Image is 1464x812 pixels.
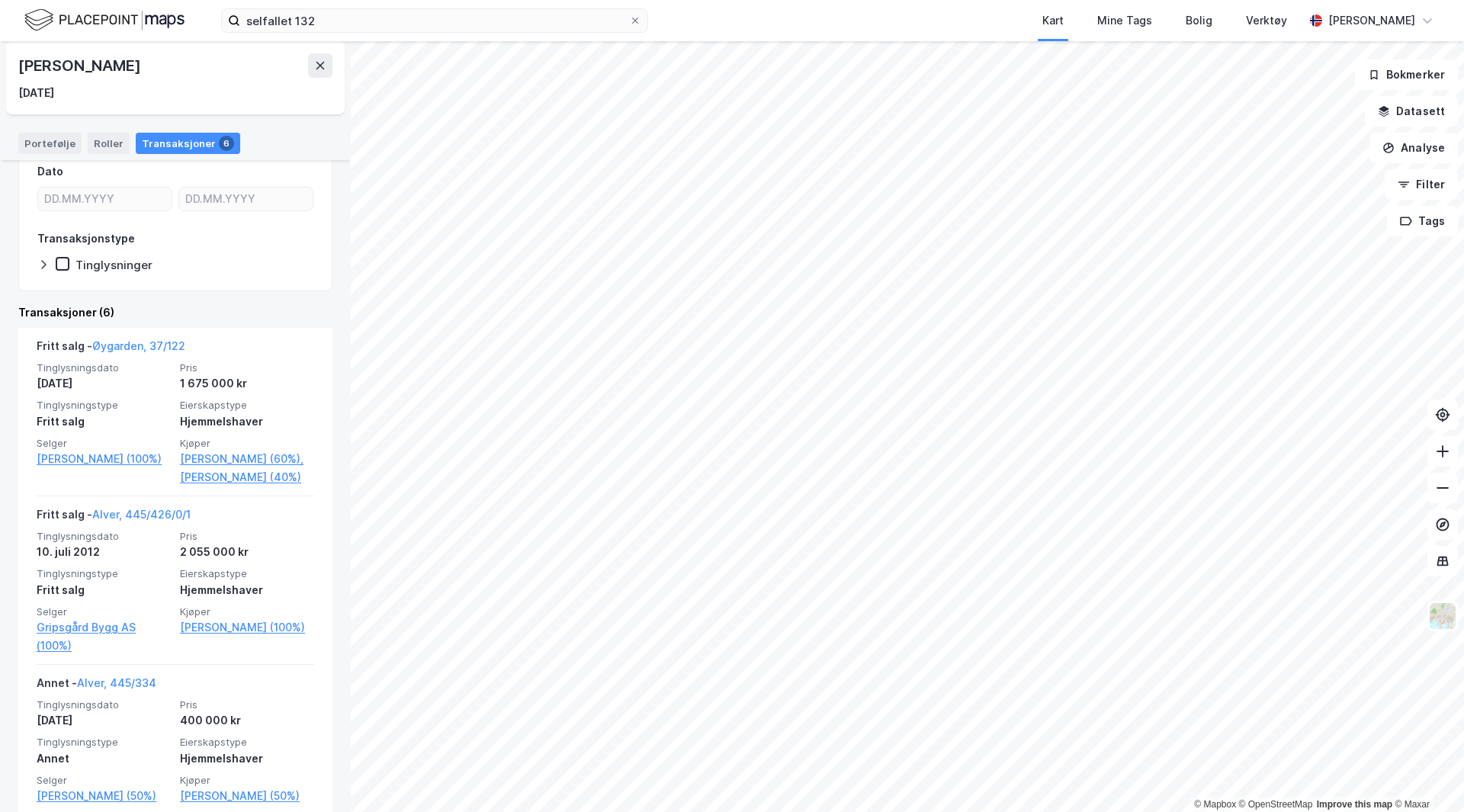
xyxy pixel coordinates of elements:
[1388,739,1464,812] div: Kontrollprogram for chat
[179,188,313,210] input: DD.MM.YYYY
[88,133,130,154] div: Roller
[18,53,143,78] div: [PERSON_NAME]
[180,787,314,805] a: [PERSON_NAME] (50%)
[37,674,156,698] div: Annet -
[1239,799,1313,810] a: OpenStreetMap
[38,188,172,210] input: DD.MM.YYYY
[180,581,314,599] div: Hjemmelshaver
[37,605,171,618] span: Selger
[37,736,171,749] span: Tinglysningstype
[1388,739,1464,812] iframe: Chat Widget
[37,229,135,248] div: Transaksjonstype
[37,412,171,431] div: Fritt salg
[1328,11,1415,30] div: [PERSON_NAME]
[37,505,191,530] div: Fritt salg -
[37,374,171,393] div: [DATE]
[1042,11,1064,30] div: Kart
[18,303,332,322] div: Transaksjoner (6)
[180,774,314,787] span: Kjøper
[180,736,314,749] span: Eierskapstype
[180,399,314,412] span: Eierskapstype
[37,567,171,580] span: Tinglysningstype
[37,749,171,768] div: Annet
[180,412,314,431] div: Hjemmelshaver
[180,618,314,637] a: [PERSON_NAME] (100%)
[37,774,171,787] span: Selger
[1246,11,1287,30] div: Verktøy
[180,437,314,450] span: Kjøper
[1355,59,1458,90] button: Bokmerker
[180,468,314,486] a: [PERSON_NAME] (40%)
[18,84,54,102] div: [DATE]
[136,133,240,154] div: Transaksjoner
[1365,96,1458,127] button: Datasett
[180,567,314,580] span: Eierskapstype
[1194,799,1236,810] a: Mapbox
[1385,169,1458,200] button: Filter
[1428,602,1457,631] img: Z
[1387,206,1458,236] button: Tags
[37,337,185,361] div: Fritt salg -
[180,543,314,561] div: 2 055 000 kr
[37,581,171,599] div: Fritt salg
[77,676,156,689] a: Alver, 445/334
[240,9,629,32] input: Søk på adresse, matrikkel, gårdeiere, leietakere eller personer
[37,698,171,711] span: Tinglysningsdato
[92,339,185,352] a: Øygarden, 37/122
[180,374,314,393] div: 1 675 000 kr
[24,7,185,34] img: logo.f888ab2527a4732fd821a326f86c7f29.svg
[37,711,171,730] div: [DATE]
[180,749,314,768] div: Hjemmelshaver
[75,258,152,272] div: Tinglysninger
[1097,11,1152,30] div: Mine Tags
[1369,133,1458,163] button: Analyse
[180,605,314,618] span: Kjøper
[92,508,191,521] a: Alver, 445/426/0/1
[37,361,171,374] span: Tinglysningsdato
[180,530,314,543] span: Pris
[37,787,171,805] a: [PERSON_NAME] (50%)
[37,437,171,450] span: Selger
[18,133,82,154] div: Portefølje
[37,399,171,412] span: Tinglysningstype
[219,136,234,151] div: 6
[37,450,171,468] a: [PERSON_NAME] (100%)
[180,361,314,374] span: Pris
[180,711,314,730] div: 400 000 kr
[180,450,314,468] a: [PERSON_NAME] (60%),
[1186,11,1212,30] div: Bolig
[37,162,63,181] div: Dato
[37,530,171,543] span: Tinglysningsdato
[180,698,314,711] span: Pris
[37,618,171,655] a: Gripsgård Bygg AS (100%)
[1317,799,1392,810] a: Improve this map
[37,543,171,561] div: 10. juli 2012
